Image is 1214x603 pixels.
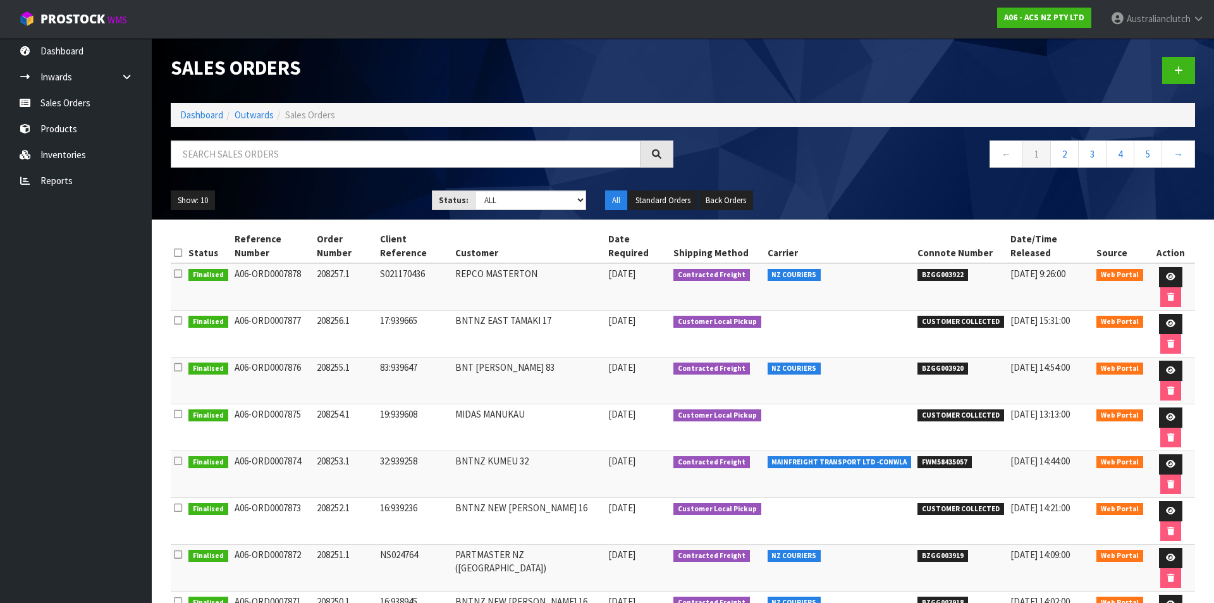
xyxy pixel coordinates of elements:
th: Status [185,229,231,263]
nav: Page navigation [692,140,1195,171]
span: Contracted Freight [673,456,750,469]
span: NZ COURIERS [768,269,821,282]
th: Client Reference [377,229,452,263]
strong: A06 - ACS NZ PTY LTD [1004,12,1084,23]
span: ProStock [40,11,105,27]
td: A06-ORD0007876 [231,357,314,404]
span: Customer Local Pickup [673,409,761,422]
span: Sales Orders [285,109,335,121]
span: Finalised [188,316,228,328]
span: Finalised [188,269,228,282]
span: Finalised [188,456,228,469]
td: NS024764 [377,545,452,592]
span: Web Portal [1096,456,1143,469]
td: BNTNZ NEW [PERSON_NAME] 16 [452,498,605,545]
th: Action [1146,229,1195,263]
td: 208254.1 [314,404,377,451]
th: Carrier [764,229,915,263]
span: Web Portal [1096,409,1143,422]
span: Web Portal [1096,503,1143,516]
strong: Status: [439,195,469,206]
span: Finalised [188,503,228,516]
th: Connote Number [914,229,1007,263]
td: A06-ORD0007877 [231,311,314,357]
span: [DATE] [608,502,635,514]
span: Finalised [188,363,228,375]
span: CUSTOMER COLLECTED [917,409,1004,422]
span: [DATE] 14:21:00 [1010,502,1070,514]
td: 16:939236 [377,498,452,545]
span: [DATE] 14:54:00 [1010,361,1070,373]
input: Search sales orders [171,140,641,168]
td: A06-ORD0007872 [231,545,314,592]
td: 208253.1 [314,451,377,498]
span: FWM58435057 [917,456,972,469]
span: Web Portal [1096,269,1143,282]
th: Source [1093,229,1146,263]
span: CUSTOMER COLLECTED [917,503,1004,516]
td: 208255.1 [314,357,377,404]
td: S021170436 [377,263,452,311]
th: Order Number [314,229,377,263]
td: 17:939665 [377,311,452,357]
th: Date Required [605,229,670,263]
td: 19:939608 [377,404,452,451]
td: 208257.1 [314,263,377,311]
th: Shipping Method [670,229,764,263]
span: [DATE] [608,408,635,420]
td: BNT [PERSON_NAME] 83 [452,357,605,404]
span: NZ COURIERS [768,550,821,563]
span: NZ COURIERS [768,363,821,375]
span: BZGG003919 [917,550,968,563]
td: BNTNZ KUMEU 32 [452,451,605,498]
a: 2 [1050,140,1079,168]
img: cube-alt.png [19,11,35,27]
span: Customer Local Pickup [673,503,761,516]
button: All [605,190,627,211]
th: Date/Time Released [1007,229,1094,263]
span: Web Portal [1096,550,1143,563]
span: Finalised [188,409,228,422]
span: Contracted Freight [673,550,750,563]
span: CUSTOMER COLLECTED [917,316,1004,328]
td: MIDAS MANUKAU [452,404,605,451]
td: 208256.1 [314,311,377,357]
span: [DATE] [608,455,635,467]
span: [DATE] [608,268,635,280]
th: Reference Number [231,229,314,263]
span: MAINFREIGHT TRANSPORT LTD -CONWLA [768,456,912,469]
span: Contracted Freight [673,269,750,282]
button: Back Orders [699,190,753,211]
td: 208252.1 [314,498,377,545]
td: REPCO MASTERTON [452,263,605,311]
td: A06-ORD0007878 [231,263,314,311]
td: BNTNZ EAST TAMAKI 17 [452,311,605,357]
a: Dashboard [180,109,223,121]
span: Contracted Freight [673,363,750,375]
a: 5 [1134,140,1162,168]
a: 1 [1022,140,1051,168]
small: WMS [107,14,127,26]
h1: Sales Orders [171,57,673,79]
a: ← [990,140,1023,168]
span: BZGG003920 [917,363,968,375]
span: Customer Local Pickup [673,316,761,328]
span: Web Portal [1096,363,1143,375]
td: A06-ORD0007874 [231,451,314,498]
span: [DATE] 15:31:00 [1010,314,1070,326]
span: Australianclutch [1127,13,1191,25]
td: A06-ORD0007873 [231,498,314,545]
button: Show: 10 [171,190,215,211]
span: Web Portal [1096,316,1143,328]
span: [DATE] 9:26:00 [1010,268,1065,280]
span: [DATE] [608,361,635,373]
span: BZGG003922 [917,269,968,282]
td: A06-ORD0007875 [231,404,314,451]
span: Finalised [188,550,228,563]
td: 83:939647 [377,357,452,404]
button: Standard Orders [628,190,697,211]
td: 32:939258 [377,451,452,498]
th: Customer [452,229,605,263]
span: [DATE] 13:13:00 [1010,408,1070,420]
td: PARTMASTER NZ ([GEOGRAPHIC_DATA]) [452,545,605,592]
